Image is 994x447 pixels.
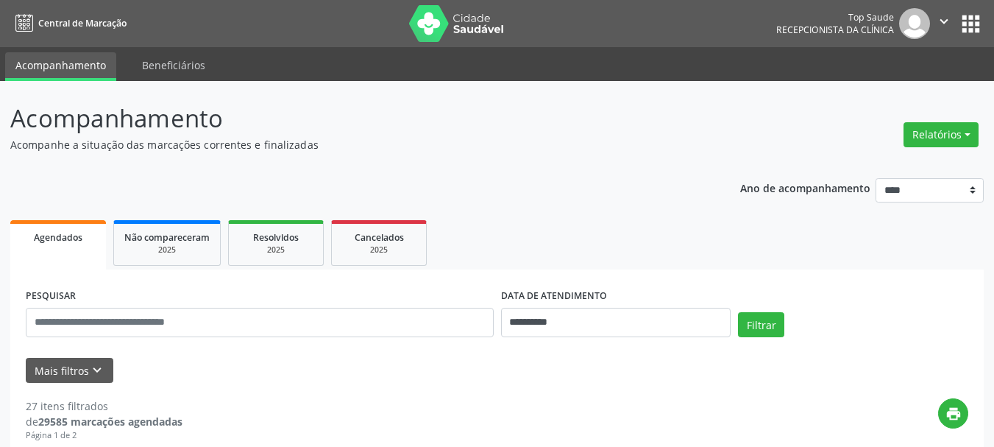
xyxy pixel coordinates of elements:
[26,429,182,442] div: Página 1 de 2
[938,398,968,429] button: print
[239,244,313,256] div: 2025
[10,137,692,152] p: Acompanhe a situação das marcações correntes e finalizadas
[899,8,930,39] img: img
[776,24,894,36] span: Recepcionista da clínica
[740,178,870,197] p: Ano de acompanhamento
[26,414,182,429] div: de
[253,231,299,244] span: Resolvidos
[38,17,127,29] span: Central de Marcação
[132,52,216,78] a: Beneficiários
[34,231,82,244] span: Agendados
[10,11,127,35] a: Central de Marcação
[958,11,984,37] button: apps
[930,8,958,39] button: 
[89,362,105,379] i: keyboard_arrow_down
[738,312,784,337] button: Filtrar
[904,122,979,147] button: Relatórios
[26,285,76,308] label: PESQUISAR
[355,231,404,244] span: Cancelados
[5,52,116,81] a: Acompanhamento
[124,244,210,256] div: 2025
[26,398,182,414] div: 27 itens filtrados
[342,244,416,256] div: 2025
[945,406,962,422] i: print
[38,415,182,429] strong: 29585 marcações agendadas
[776,11,894,24] div: Top Saude
[26,358,113,384] button: Mais filtroskeyboard_arrow_down
[124,231,210,244] span: Não compareceram
[10,100,692,137] p: Acompanhamento
[501,285,607,308] label: DATA DE ATENDIMENTO
[936,13,952,29] i: 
